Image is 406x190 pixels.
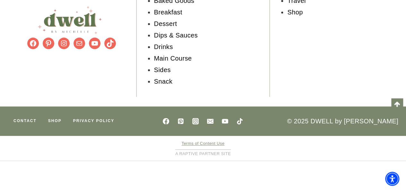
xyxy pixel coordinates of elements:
[160,115,172,128] a: Facebook
[175,149,231,156] span: A Raptive Partner Site
[154,78,173,85] a: Snack
[154,32,198,39] a: Dips & Sauces
[219,115,231,128] a: YouTube
[204,115,217,128] a: Email
[287,9,303,16] a: Shop
[154,43,173,50] a: Drinks
[189,115,202,128] a: Instagram
[67,117,120,125] a: Privacy Policy
[385,172,399,186] div: Accessibility Menu
[154,66,171,73] a: Sides
[154,20,177,27] a: Dessert
[42,117,67,125] a: Shop
[8,117,132,125] nav: Footer Navigation
[154,9,182,16] a: Breakfast
[182,141,225,146] a: Terms of Content Use
[8,117,42,125] a: Contact
[391,98,403,110] a: Scroll to top
[154,55,192,62] a: Main Course
[274,116,398,126] p: © 2025 DWELL by [PERSON_NAME]
[233,115,246,128] a: TikTok
[174,115,187,128] a: Pinterest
